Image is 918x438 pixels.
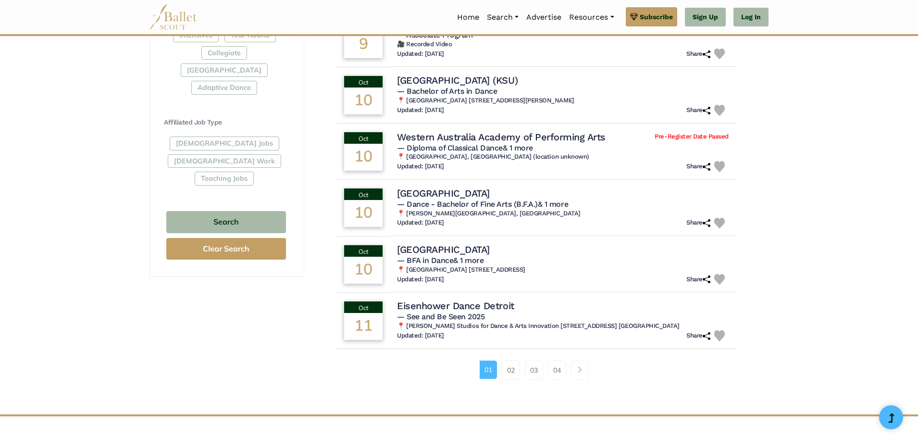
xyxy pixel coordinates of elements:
[344,88,383,114] div: 10
[686,163,710,171] h6: Share
[397,219,444,227] h6: Updated: [DATE]
[344,188,383,200] div: Oct
[397,243,490,256] h4: [GEOGRAPHIC_DATA]
[166,238,286,260] button: Clear Search
[686,275,710,284] h6: Share
[397,74,518,87] h4: [GEOGRAPHIC_DATA] (KSU)
[397,87,497,96] span: — Bachelor of Arts in Dance
[483,7,522,27] a: Search
[685,8,726,27] a: Sign Up
[397,312,484,321] span: — See and Be Seen 2025
[344,245,383,257] div: Oct
[522,7,565,27] a: Advertise
[344,31,383,58] div: 9
[655,133,728,141] span: Pre-Register Date Passed
[344,313,383,340] div: 11
[397,322,729,330] h6: 📍 [PERSON_NAME] Studios for Dance & Arts Innovation [STREET_ADDRESS] [GEOGRAPHIC_DATA]
[344,301,383,313] div: Oct
[397,143,533,152] span: — Diploma of Classical Dance
[453,256,484,265] a: & 1 more
[397,210,729,218] h6: 📍 [PERSON_NAME][GEOGRAPHIC_DATA], [GEOGRAPHIC_DATA]
[397,40,729,49] h6: 🎥 Recorded Video
[525,361,543,380] a: 03
[397,97,729,105] h6: 📍 [GEOGRAPHIC_DATA] [STREET_ADDRESS][PERSON_NAME]
[453,7,483,27] a: Home
[397,300,514,312] h4: Eisenhower Dance Detroit
[344,132,383,144] div: Oct
[397,163,444,171] h6: Updated: [DATE]
[397,153,729,161] h6: 📍 [GEOGRAPHIC_DATA], [GEOGRAPHIC_DATA] (location unknown)
[630,12,638,22] img: gem.svg
[344,144,383,171] div: 10
[397,131,606,143] h4: Western Australia Academy of Performing Arts
[397,266,729,274] h6: 📍 [GEOGRAPHIC_DATA] [STREET_ADDRESS]
[397,50,444,58] h6: Updated: [DATE]
[733,8,769,27] a: Log In
[686,332,710,340] h6: Share
[686,106,710,114] h6: Share
[565,7,618,27] a: Resources
[397,332,444,340] h6: Updated: [DATE]
[397,106,444,114] h6: Updated: [DATE]
[626,7,677,26] a: Subscribe
[480,361,594,380] nav: Page navigation example
[502,361,520,380] a: 02
[538,200,568,209] a: & 1 more
[164,118,288,127] h4: Affiliated Job Type
[344,76,383,88] div: Oct
[480,361,497,379] a: 01
[397,275,444,284] h6: Updated: [DATE]
[166,211,286,234] button: Search
[686,219,710,227] h6: Share
[548,361,566,380] a: 04
[397,200,568,209] span: — Dance - Bachelor of Fine Arts (B.F.A.)
[686,50,710,58] h6: Share
[344,200,383,227] div: 10
[503,143,533,152] a: & 1 more
[397,187,490,200] h4: [GEOGRAPHIC_DATA]
[344,257,383,284] div: 10
[397,256,484,265] span: — BFA in Dance
[640,12,673,22] span: Subscribe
